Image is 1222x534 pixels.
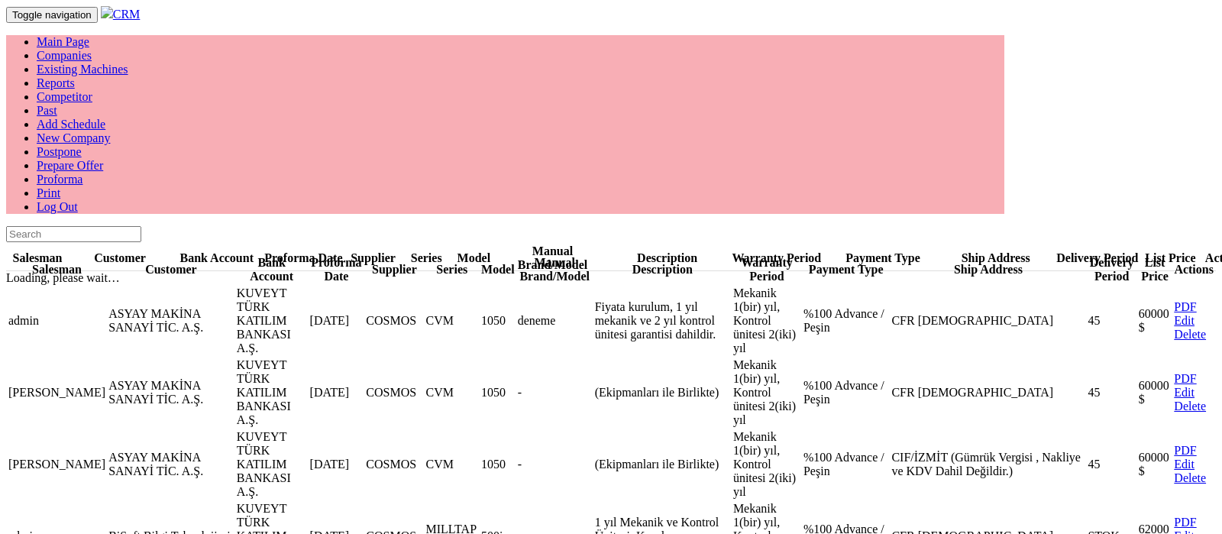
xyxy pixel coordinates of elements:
td: %100 Advance / Peşin [803,358,889,428]
div: Manual Brand/Model [518,256,592,283]
td: [DATE] [309,358,364,428]
a: Existing Machines [37,63,128,76]
td: 60000 $ [1138,358,1172,428]
div: Loading, please wait… [6,271,1216,285]
td: CIF/İZMİT (Gümrük Vergisi , Nakliye ve KDV Dahil Değildir.) [891,429,1085,500]
span: Toggle navigation [12,9,92,21]
div: Manual Brand/Model [497,244,608,272]
div: Warranty Period [733,256,800,283]
div: Model [481,263,515,277]
div: Ship Address [939,251,1052,265]
a: Competitor [37,90,92,103]
td: - [517,429,593,500]
td: CVM [425,358,479,428]
a: Proforma [37,173,82,186]
td: CVM [425,429,479,500]
div: Description [611,251,723,265]
div: Series [425,263,478,277]
a: Delete [1174,400,1206,413]
td: COSMOS [365,358,423,428]
div: Proforma Date [310,256,364,283]
a: Print [37,186,60,199]
a: PDF [1174,444,1196,457]
div: Actions [1174,263,1214,277]
a: Edit [1174,458,1195,471]
td: 45 [1087,429,1136,500]
td: 60000 $ [1138,429,1172,500]
td: (Ekipmanları ile Birlikte) [594,429,731,500]
td: COSMOS [365,286,423,356]
a: CRM [101,8,141,21]
div: Bank Account [237,256,307,283]
div: Delivery Period [1088,256,1135,283]
a: Delete [1174,328,1206,341]
td: %100 Advance / Peşin [803,286,889,356]
a: Delete [1174,471,1206,484]
div: Series [402,251,451,265]
div: List Price [1143,251,1198,265]
a: Reports [37,76,75,89]
td: ASYAY MAKİNA SANAYİ TİC. A.Ş. [108,286,234,356]
div: Salesman [8,263,105,277]
a: Log Out [37,200,78,213]
td: KUVEYT TÜRK KATILIM BANKASI A.Ş. [236,429,308,500]
div: Customer [70,251,170,265]
a: Edit [1174,386,1195,399]
a: Companies [37,49,92,62]
td: Fiyata kurulum, 1 yıl mekanik ve 2 yıl kontrol ünitesi garantisi dahildir. [594,286,731,356]
div: Supplier [366,263,422,277]
td: 1050 [480,429,516,500]
td: admin [8,286,106,356]
div: Payment Type [829,251,936,265]
a: PDF [1174,372,1196,385]
div: Proforma Date [263,251,344,265]
td: Mekanik 1(bir) yıl, Kontrol ünitesi 2(iki) yıl [732,429,801,500]
div: Payment Type [803,263,888,277]
div: Supplier [347,251,399,265]
td: Mekanik 1(bir) yıl, Kontrol ünitesi 2(iki) yıl [732,286,801,356]
td: ASYAY MAKİNA SANAYİ TİC. A.Ş. [108,358,234,428]
td: 45 [1087,358,1136,428]
td: (Ekipmanları ile Birlikte) [594,358,731,428]
button: Toggle navigation [6,7,98,23]
div: Bank Account [173,251,260,265]
td: COSMOS [365,429,423,500]
div: Salesman [8,251,66,265]
div: Warranty Period [726,251,826,265]
td: CFR [DEMOGRAPHIC_DATA] [891,286,1085,356]
td: KUVEYT TÜRK KATILIM BANKASI A.Ş. [236,358,308,428]
td: ASYAY MAKİNA SANAYİ TİC. A.Ş. [108,429,234,500]
a: Main Page [37,35,89,48]
div: List Price [1139,256,1171,283]
td: 1050 [480,358,516,428]
td: [DATE] [309,286,364,356]
a: New Company [37,131,110,144]
td: [DATE] [309,429,364,500]
td: KUVEYT TÜRK KATILIM BANKASI A.Ş. [236,286,308,356]
td: 60000 $ [1138,286,1172,356]
a: PDF [1174,516,1196,529]
a: Add Schedule [37,118,105,131]
a: Past [37,104,57,117]
div: Description [595,263,730,277]
td: 45 [1087,286,1136,356]
td: [PERSON_NAME] [8,358,106,428]
div: Ship Address [891,263,1085,277]
a: Prepare Offer [37,159,103,172]
img: header.png [101,6,113,18]
td: [PERSON_NAME] [8,429,106,500]
td: 1050 [480,286,516,356]
td: CVM [425,286,479,356]
div: Delivery Period [1056,251,1140,265]
td: CFR [DEMOGRAPHIC_DATA] [891,358,1085,428]
td: - [517,358,593,428]
a: Postpone [37,145,82,158]
a: Edit [1174,314,1195,327]
td: deneme [517,286,593,356]
td: Mekanik 1(bir) yıl, Kontrol ünitesi 2(iki) yıl [732,358,801,428]
input: Search [6,226,141,242]
div: Customer [108,263,234,277]
a: PDF [1174,300,1196,313]
td: %100 Advance / Peşin [803,429,889,500]
div: Model [454,251,494,265]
